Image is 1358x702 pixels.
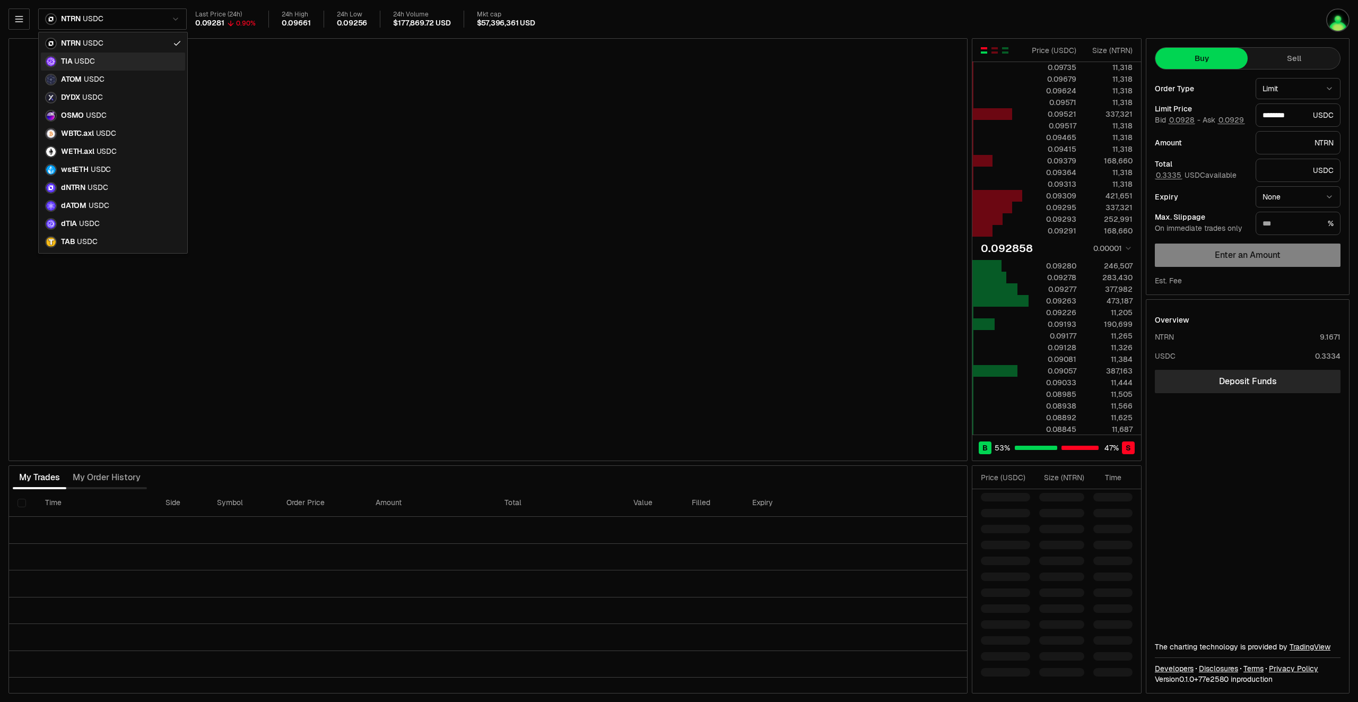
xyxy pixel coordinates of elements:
[77,237,97,247] span: USDC
[61,183,85,193] span: dNTRN
[61,165,89,175] span: wstETH
[88,183,108,193] span: USDC
[84,75,104,84] span: USDC
[61,129,94,138] span: WBTC.axl
[61,39,81,48] span: NTRN
[46,57,56,66] img: TIA Logo
[61,219,77,229] span: dTIA
[61,111,84,120] span: OSMO
[61,93,80,102] span: DYDX
[46,165,56,175] img: wstETH Logo
[61,147,94,157] span: WETH.axl
[86,111,106,120] span: USDC
[61,75,82,84] span: ATOM
[83,39,103,48] span: USDC
[46,183,56,193] img: dNTRN Logo
[97,147,117,157] span: USDC
[96,129,116,138] span: USDC
[89,201,109,211] span: USDC
[46,111,56,120] img: OSMO Logo
[61,201,86,211] span: dATOM
[46,93,56,102] img: DYDX Logo
[46,237,56,247] img: TAB Logo
[46,201,56,211] img: dATOM Logo
[46,129,56,138] img: WBTC.axl Logo
[74,57,94,66] span: USDC
[46,147,56,157] img: WETH.axl Logo
[91,165,111,175] span: USDC
[46,39,56,48] img: NTRN Logo
[79,219,99,229] span: USDC
[46,219,56,229] img: dTIA Logo
[46,75,56,84] img: ATOM Logo
[82,93,102,102] span: USDC
[61,237,75,247] span: TAB
[61,57,72,66] span: TIA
